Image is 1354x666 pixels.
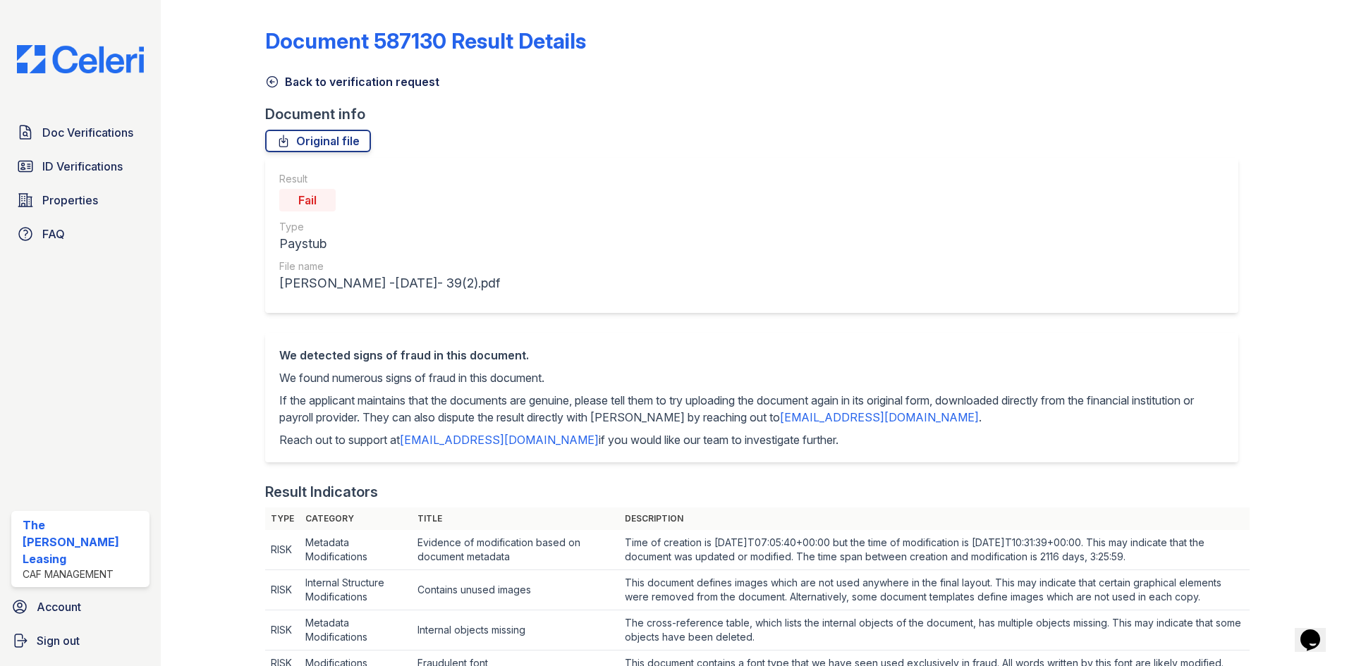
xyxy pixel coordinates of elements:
span: Doc Verifications [42,124,133,141]
a: Sign out [6,627,155,655]
a: Original file [265,130,371,152]
a: Back to verification request [265,73,439,90]
a: [EMAIL_ADDRESS][DOMAIN_NAME] [400,433,599,447]
td: This document defines images which are not used anywhere in the final layout. This may indicate t... [619,570,1250,610]
div: Result Indicators [265,482,378,502]
td: Metadata Modifications [300,610,412,650]
a: Document 587130 Result Details [265,28,586,54]
img: CE_Logo_Blue-a8612792a0a2168367f1c8372b55b34899dd931a85d93a1a3d3e32e68fde9ad4.png [6,45,155,73]
a: ID Verifications [11,152,150,180]
p: Reach out to support at if you would like our team to investigate further. [279,431,1224,448]
a: [EMAIL_ADDRESS][DOMAIN_NAME] [780,410,979,424]
div: We detected signs of fraud in this document. [279,347,1224,364]
span: Properties [42,192,98,209]
a: FAQ [11,220,150,248]
th: Type [265,507,300,530]
a: Properties [11,186,150,214]
td: RISK [265,530,300,570]
a: Account [6,593,155,621]
div: [PERSON_NAME] -[DATE]- 39(2).pdf [279,273,500,293]
th: Category [300,507,412,530]
td: RISK [265,610,300,650]
td: The cross-reference table, which lists the internal objects of the document, has multiple objects... [619,610,1250,650]
td: Internal Structure Modifications [300,570,412,610]
div: Type [279,220,500,234]
td: Evidence of modification based on document metadata [412,530,619,570]
a: Doc Verifications [11,118,150,147]
div: Result [279,172,500,186]
span: Sign out [37,632,80,649]
td: Internal objects missing [412,610,619,650]
th: Description [619,507,1250,530]
td: Time of creation is [DATE]T07:05:40+00:00 but the time of modification is [DATE]T10:31:39+00:00. ... [619,530,1250,570]
div: Paystub [279,234,500,254]
span: FAQ [42,226,65,242]
iframe: chat widget [1295,610,1340,652]
span: . [979,410,982,424]
div: Fail [279,189,336,211]
td: RISK [265,570,300,610]
div: Document info [265,104,1250,124]
div: CAF Management [23,567,144,581]
span: Account [37,598,81,615]
p: If the applicant maintains that the documents are genuine, please tell them to try uploading the ... [279,392,1224,426]
div: File name [279,259,500,273]
th: Title [412,507,619,530]
span: ID Verifications [42,158,123,175]
div: The [PERSON_NAME] Leasing [23,517,144,567]
td: Contains unused images [412,570,619,610]
td: Metadata Modifications [300,530,412,570]
p: We found numerous signs of fraud in this document. [279,369,1224,386]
